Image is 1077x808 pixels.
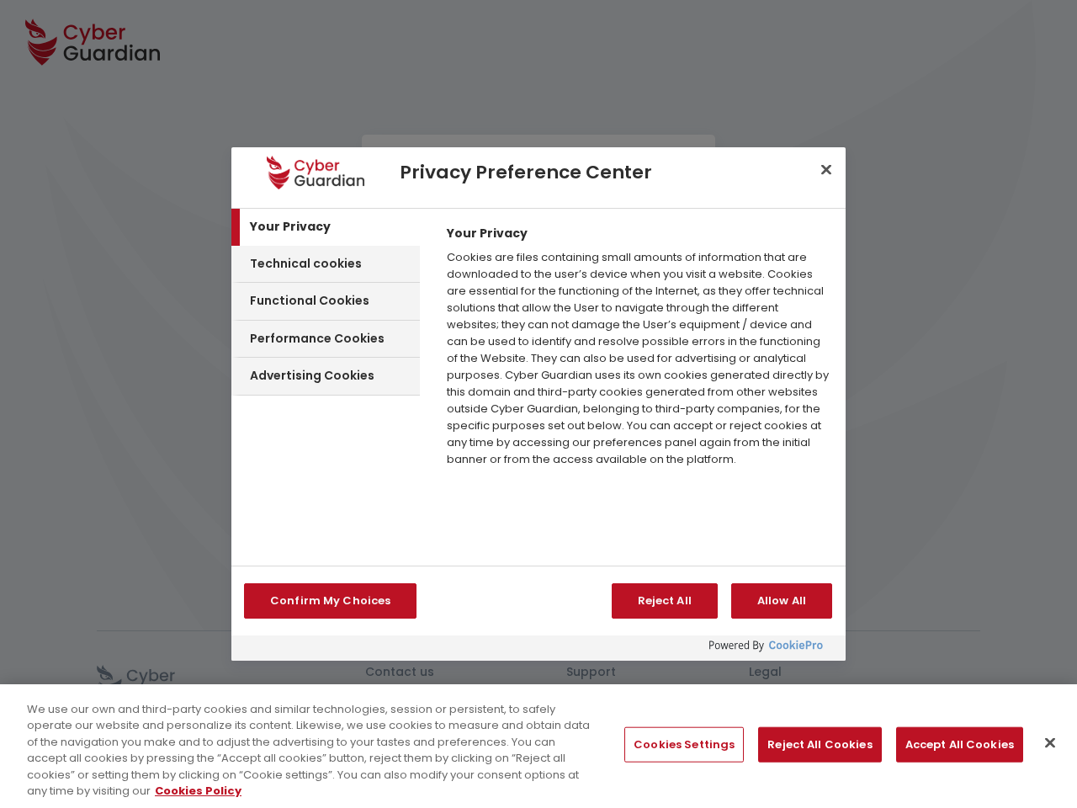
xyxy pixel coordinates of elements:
div: Preference center [231,147,846,661]
h3: Advertising Cookies [250,368,374,385]
a: Powered by OneTrust Opens in a new Tab [709,640,837,661]
div: Company Logo [240,156,391,189]
button: Reject All Cookies [758,727,881,763]
p: Cookies are files containing small amounts of information that are downloaded to the user’s devic... [438,249,840,468]
h4: Your Privacy [438,226,536,241]
div: Privacy Preference Center [231,147,846,661]
div: Cookie Categories [231,209,420,565]
h2: Privacy Preference Center [400,162,812,183]
div: We use our own and third-party cookies and similar technologies, session or persistent, to safely... [27,701,592,800]
h3: Technical cookies [250,256,362,273]
img: Powered by OneTrust Opens in a new Tab [709,640,824,653]
button: Close preference center [808,151,845,188]
button: Close [1032,725,1069,762]
h3: Functional Cookies [250,293,369,310]
h3: Your Privacy [250,219,331,236]
button: Confirm My Choices [244,583,416,619]
button: Reject All [612,583,718,619]
h3: Performance Cookies [250,331,385,348]
img: Company Logo [267,156,363,189]
button: Allow All [731,583,832,619]
a: More information about your privacy, opens in a new tab [155,783,241,799]
button: Accept All Cookies [896,727,1023,763]
button: Cookies Settings, Opens the preference center dialog [624,727,744,763]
